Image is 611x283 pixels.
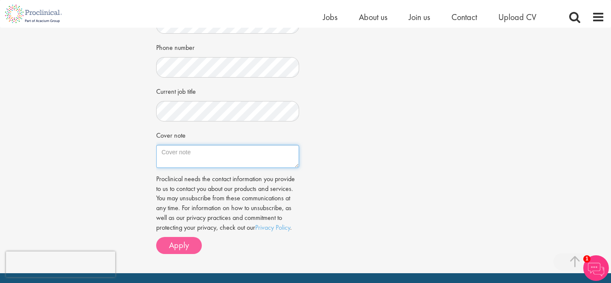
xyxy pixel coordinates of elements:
[169,240,189,251] span: Apply
[583,255,609,281] img: Chatbot
[359,12,387,23] a: About us
[498,12,536,23] a: Upload CV
[156,128,186,141] label: Cover note
[6,251,115,277] iframe: reCAPTCHA
[583,255,591,263] span: 1
[156,237,202,254] button: Apply
[156,40,195,53] label: Phone number
[156,84,196,97] label: Current job title
[451,12,477,23] a: Contact
[323,12,338,23] a: Jobs
[156,174,300,233] p: Proclinical needs the contact information you provide to us to contact you about our products and...
[409,12,430,23] a: Join us
[255,223,290,232] a: Privacy Policy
